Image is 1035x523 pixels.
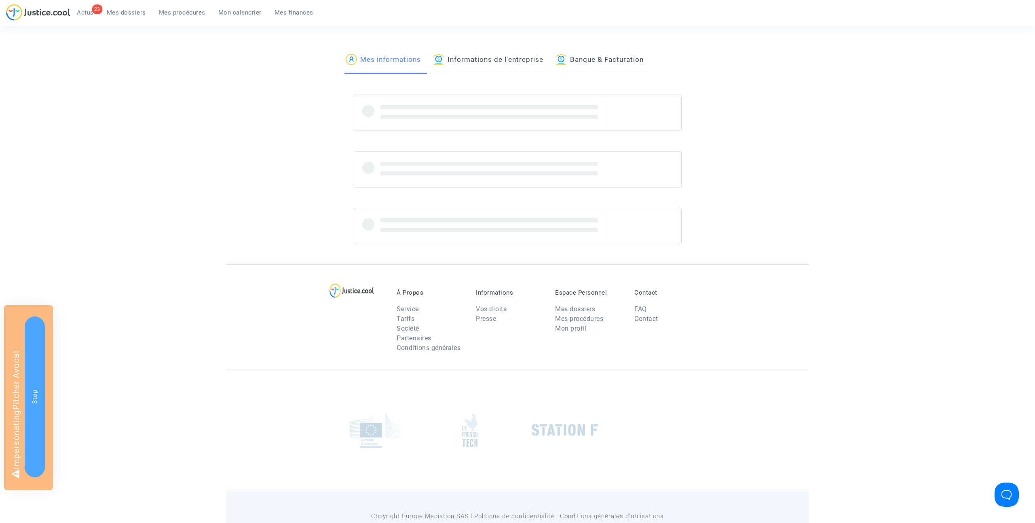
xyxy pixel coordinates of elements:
a: 23Actus [70,6,100,19]
span: Mes dossiers [107,9,146,16]
a: Mes dossiers [555,305,595,313]
p: Contact [634,289,701,296]
p: À Propos [397,289,464,296]
p: Espace Personnel [555,289,622,296]
div: Impersonating [4,305,53,490]
img: europe_commision.png [350,413,400,448]
span: Mes procédures [159,9,205,16]
a: Mes finances [268,6,320,19]
a: Vos droits [476,305,507,313]
a: Informations de l'entreprise [433,46,543,74]
button: Stop [25,316,45,477]
a: Mes procédures [152,6,212,19]
img: icon-passager.svg [346,54,357,65]
img: jc-logo.svg [6,4,70,21]
img: logo-lg.svg [330,283,374,298]
a: Contact [634,315,658,323]
img: french_tech.png [462,413,477,447]
img: icon-banque.svg [433,54,444,65]
a: Mon calendrier [212,6,268,19]
span: Actus [77,9,94,16]
iframe: Help Scout Beacon - Open [995,483,1019,507]
a: FAQ [634,305,647,313]
a: Tarifs [397,315,414,323]
img: icon-banque.svg [556,54,567,65]
a: Service [397,305,419,313]
a: Partenaires [397,334,431,342]
span: Stop [31,390,38,404]
a: Mes informations [346,46,421,74]
span: Mes finances [275,9,313,16]
img: stationf.png [532,424,598,436]
div: 23 [92,4,102,14]
p: Copyright Europe Mediation SAS l Politique de confidentialité l Conditions générales d’utilisa... [334,511,702,521]
p: Informations [476,289,543,296]
a: Banque & Facturation [556,46,644,74]
a: Mes procédures [555,315,603,323]
a: Mes dossiers [100,6,152,19]
a: Presse [476,315,496,323]
a: Société [397,325,419,332]
a: Conditions générales [397,344,460,352]
a: Mon profil [555,325,587,332]
span: Mon calendrier [218,9,262,16]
